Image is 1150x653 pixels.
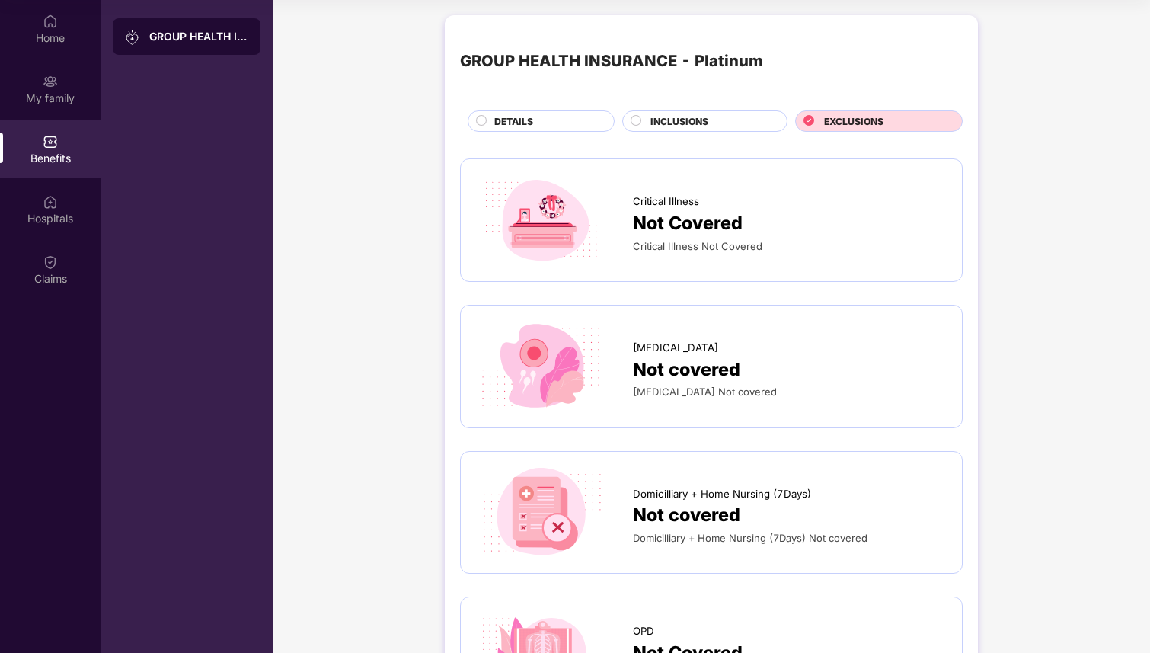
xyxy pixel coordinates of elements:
span: EXCLUSIONS [824,114,883,129]
div: GROUP HEALTH INSURANCE - Platinum [460,49,763,73]
span: DETAILS [494,114,533,129]
span: INCLUSIONS [650,114,708,129]
span: OPD [633,623,654,639]
span: Critical Illness [633,194,699,210]
img: svg+xml;base64,PHN2ZyB3aWR0aD0iMjAiIGhlaWdodD0iMjAiIHZpZXdCb3g9IjAgMCAyMCAyMCIgZmlsbD0ibm9uZSIgeG... [43,74,58,89]
img: icon [476,321,607,412]
div: GROUP HEALTH INSURANCE - Platinum [149,29,248,44]
img: svg+xml;base64,PHN2ZyBpZD0iQmVuZWZpdHMiIHhtbG5zPSJodHRwOi8vd3d3LnczLm9yZy8yMDAwL3N2ZyIgd2lkdGg9Ij... [43,134,58,149]
img: icon [476,174,607,266]
img: svg+xml;base64,PHN2ZyBpZD0iSG9zcGl0YWxzIiB4bWxucz0iaHR0cDovL3d3dy53My5vcmcvMjAwMC9zdmciIHdpZHRoPS... [43,194,58,210]
span: [MEDICAL_DATA] [633,340,718,356]
span: [MEDICAL_DATA] Not covered [633,386,777,398]
span: Not covered [633,501,740,530]
img: svg+xml;base64,PHN2ZyB3aWR0aD0iMjAiIGhlaWdodD0iMjAiIHZpZXdCb3g9IjAgMCAyMCAyMCIgZmlsbD0ibm9uZSIgeG... [125,30,140,45]
span: Not Covered [633,210,743,238]
img: svg+xml;base64,PHN2ZyBpZD0iSG9tZSIgeG1sbnM9Imh0dHA6Ly93d3cudzMub3JnLzIwMDAvc3ZnIiB3aWR0aD0iMjAiIG... [43,14,58,29]
span: Domicilliary + Home Nursing (7Days) Not covered [633,532,867,544]
img: svg+xml;base64,PHN2ZyBpZD0iQ2xhaW0iIHhtbG5zPSJodHRwOi8vd3d3LnczLm9yZy8yMDAwL3N2ZyIgd2lkdGg9IjIwIi... [43,254,58,270]
span: Critical Illness Not Covered [633,240,762,252]
span: Domicilliary + Home Nursing (7Days) [633,486,811,502]
span: Not covered [633,356,740,384]
img: icon [476,467,607,559]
